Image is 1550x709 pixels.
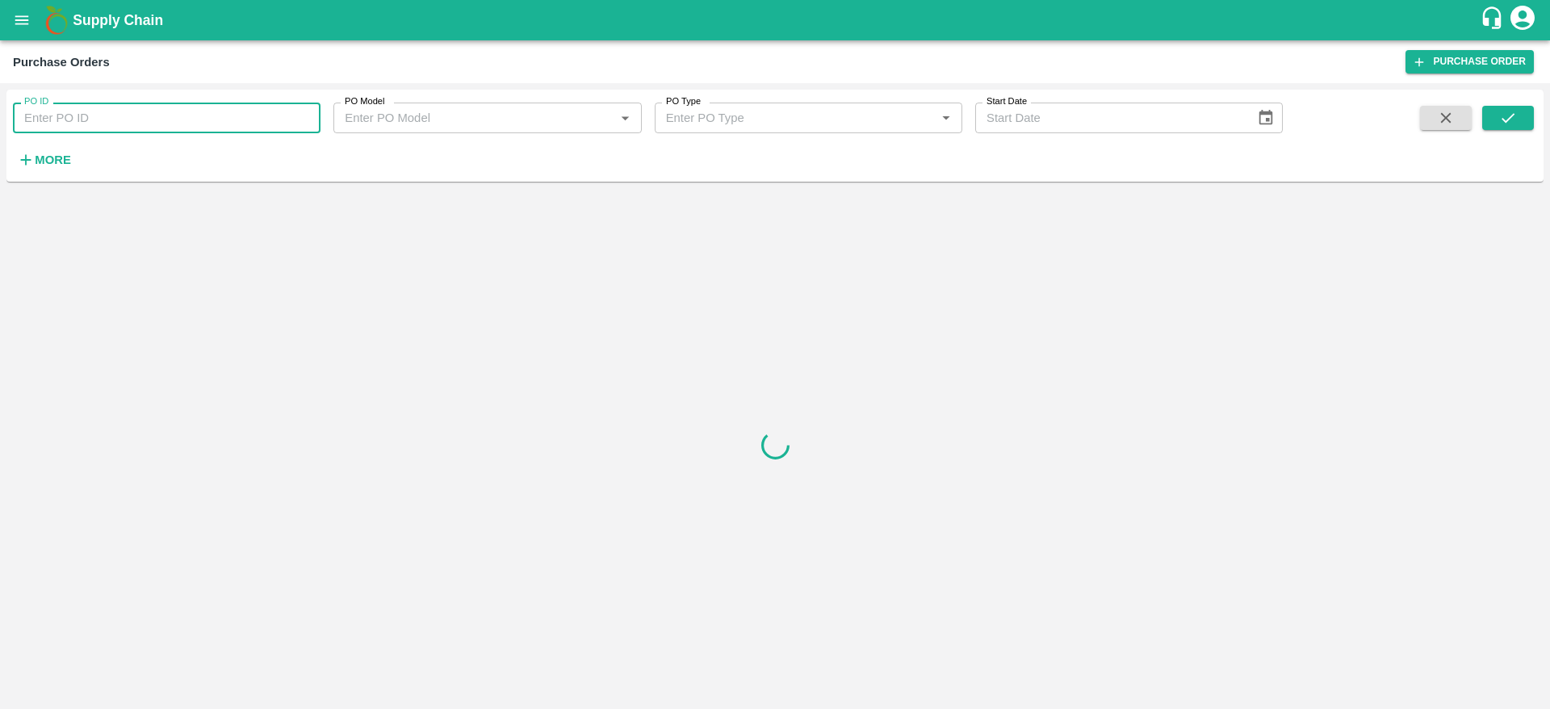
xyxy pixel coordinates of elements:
[13,146,75,174] button: More
[13,52,110,73] div: Purchase Orders
[35,153,71,166] strong: More
[338,107,610,128] input: Enter PO Model
[975,103,1244,133] input: Start Date
[345,95,385,108] label: PO Model
[660,107,931,128] input: Enter PO Type
[73,9,1480,31] a: Supply Chain
[614,107,635,128] button: Open
[73,12,163,28] b: Supply Chain
[666,95,701,108] label: PO Type
[1480,6,1508,35] div: customer-support
[1508,3,1537,37] div: account of current user
[936,107,957,128] button: Open
[40,4,73,36] img: logo
[1405,50,1534,73] a: Purchase Order
[987,95,1027,108] label: Start Date
[13,103,320,133] input: Enter PO ID
[1250,103,1281,133] button: Choose date
[24,95,48,108] label: PO ID
[3,2,40,39] button: open drawer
